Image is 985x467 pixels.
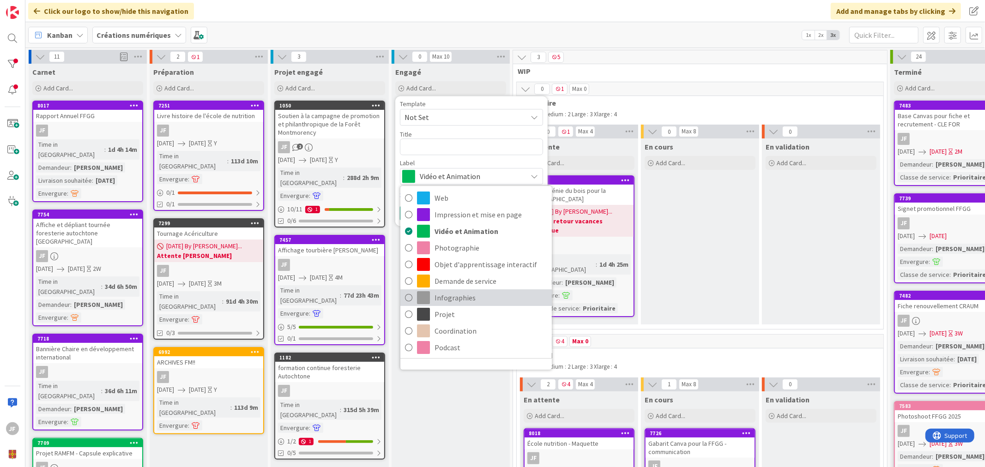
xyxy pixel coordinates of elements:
div: JF [157,125,169,137]
div: 7457 [279,237,384,243]
div: Classe de service [898,380,949,390]
div: Prioritaire [580,303,618,313]
a: Infographies [400,289,552,306]
div: Time in [GEOGRAPHIC_DATA] [36,276,101,297]
div: 36d 6h 11m [103,386,139,396]
span: Coordination [435,324,547,338]
div: JF [527,452,539,464]
a: Podcast [400,339,552,356]
span: 5 / 5 [287,322,296,332]
span: : [92,175,93,186]
div: [PERSON_NAME] [72,404,125,414]
div: 1050 [279,102,384,109]
span: [DATE] By [PERSON_NAME]... [537,207,612,216]
span: : [101,281,103,292]
div: 3W [955,439,963,449]
span: : [70,404,72,414]
div: 1d 4h 14m [106,144,139,155]
a: Web [400,190,552,206]
div: 1d 4h 25m [597,259,631,269]
span: 0 / 1 [166,188,175,198]
span: Demande de service [435,274,547,288]
div: Projet RAMFM - Capsule explicative [33,447,142,459]
span: Impression et mise en page [435,208,547,222]
div: [PERSON_NAME] [72,299,125,310]
div: École nutrition - Maquette [525,437,634,449]
div: Soutien à la campagne de promotion et philanthropique de la Forêt Montmorency [275,110,384,138]
div: Envergure [157,174,188,184]
span: Add Card... [656,412,685,420]
div: 288d 2h 9m [344,173,381,183]
div: Livraison souhaitée [898,354,954,364]
span: : [954,354,955,364]
div: Time in [GEOGRAPHIC_DATA] [36,381,101,401]
div: 0/1 [154,187,263,198]
a: 7742Affiche génie du bois pour la [GEOGRAPHIC_DATA][DATE] By [PERSON_NAME]...Attente retour vacan... [524,175,635,317]
div: 10/111 [275,204,384,215]
span: : [949,269,951,280]
div: 7709 [37,440,142,446]
a: 7754Affiche et dépliant tournée foresterie autochtone [GEOGRAPHIC_DATA]JF[DATE][DATE]2WTime in [G... [32,210,143,326]
div: JF [278,259,290,271]
div: Envergure [36,188,67,198]
div: 91d 4h 30m [224,296,260,306]
a: Objet d'apprentissage interactif [400,256,552,273]
span: [DATE] [157,385,174,395]
div: 1/21 [275,436,384,447]
div: Demandeur [898,244,932,254]
div: 7299Tournage Acériculture [154,219,263,239]
div: 8017 [37,102,142,109]
div: 7251 [154,102,263,110]
div: 1182 [279,354,384,361]
div: JF [36,250,48,262]
span: [DATE] [157,279,174,288]
div: Time in [GEOGRAPHIC_DATA] [157,151,227,171]
span: 1 / 2 [287,437,296,446]
div: 7299 [154,219,263,228]
div: 7709Projet RAMFM - Capsule explicative [33,439,142,459]
div: Affichage tourbière [PERSON_NAME] [275,244,384,256]
div: Livraison souhaitée [36,175,92,186]
div: JF [154,371,263,383]
div: Y [335,155,338,165]
div: Envergure [157,420,188,431]
span: Add Card... [535,412,564,420]
div: Demandeur [36,162,70,173]
span: : [949,172,951,182]
b: Créations numériques [97,30,171,40]
div: JF [154,265,263,277]
span: Label [400,160,415,166]
div: JF [275,141,384,153]
span: Vidéo et Animation [420,170,522,183]
span: Vidéo et Animation [435,224,547,238]
span: [DATE] [930,329,947,338]
div: formation continue foresterie Autochtone [275,362,384,382]
span: [DATE] [278,155,295,165]
div: JF [36,125,48,137]
span: [DATE] [157,138,174,148]
div: Time in [GEOGRAPHIC_DATA] [157,397,230,418]
span: Add Card... [777,159,806,167]
span: 10 / 11 [287,204,302,214]
a: 8017Rapport Annuel FFGGJFTime in [GEOGRAPHIC_DATA]:1d 4h 14mDemandeur:[PERSON_NAME]Livraison souh... [32,101,143,202]
span: [DATE] By [PERSON_NAME]... [166,241,242,251]
div: 7742 [529,177,634,184]
div: JF [898,217,910,229]
div: JF [157,371,169,383]
div: Envergure [278,308,309,318]
div: 8017Rapport Annuel FFGG [33,102,142,122]
span: : [309,423,310,433]
div: Envergure [278,423,309,433]
div: 7726Gabarit Canva pour la FFGG - communication [646,429,755,458]
div: 2M [955,147,962,156]
span: [DATE] [930,147,947,156]
a: 7251Livre histoire de l'école de nutritionJF[DATE][DATE]YTime in [GEOGRAPHIC_DATA]:113d 10mEnverg... [153,101,264,211]
div: [DATE] [93,175,117,186]
span: Template [400,101,426,107]
div: JF [898,315,910,327]
div: 1 [305,206,320,213]
span: Add Card... [777,412,806,420]
span: Add Card... [164,84,194,92]
a: 1182formation continue foresterie AutochtoneJFTime in [GEOGRAPHIC_DATA]:315d 5h 39mEnvergure:1/210/5 [274,353,385,460]
div: Demandeur [898,341,932,351]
